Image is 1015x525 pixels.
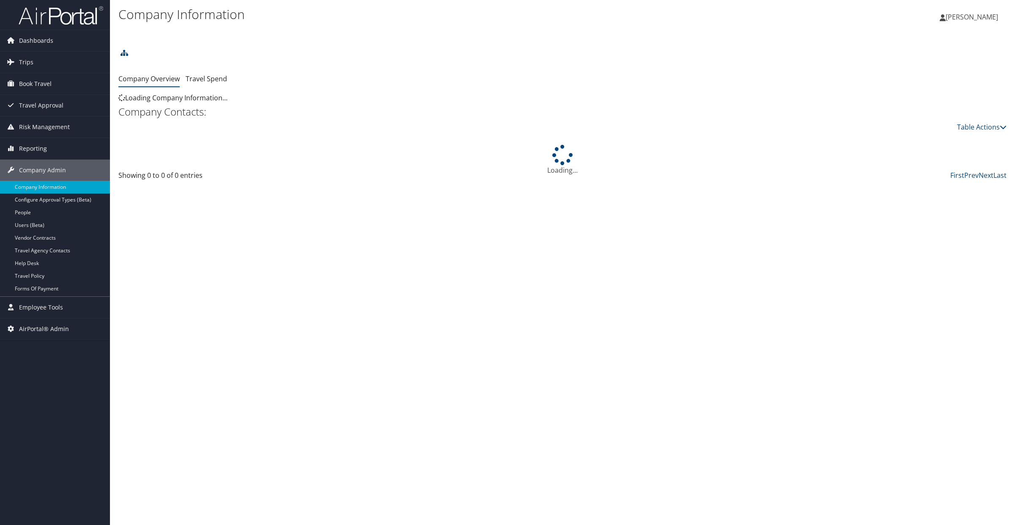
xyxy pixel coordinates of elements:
a: First [950,171,964,180]
span: Trips [19,52,33,73]
span: Company Admin [19,160,66,181]
a: Travel Spend [186,74,227,83]
span: Book Travel [19,73,52,94]
span: [PERSON_NAME] [946,12,998,22]
img: airportal-logo.png [19,6,103,25]
a: Company Overview [118,74,180,83]
span: Dashboards [19,30,53,51]
span: Reporting [19,138,47,159]
span: Loading Company Information... [118,93,228,102]
span: AirPortal® Admin [19,318,69,340]
h1: Company Information [118,6,710,23]
a: Table Actions [957,122,1007,132]
a: Last [993,171,1007,180]
h2: Company Contacts: [118,105,1007,119]
a: Prev [964,171,979,180]
div: Loading... [118,145,1007,175]
span: Travel Approval [19,95,63,116]
a: Next [979,171,993,180]
span: Risk Management [19,116,70,138]
a: [PERSON_NAME] [940,4,1007,30]
div: Showing 0 to 0 of 0 entries [118,170,331,185]
span: Employee Tools [19,297,63,318]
